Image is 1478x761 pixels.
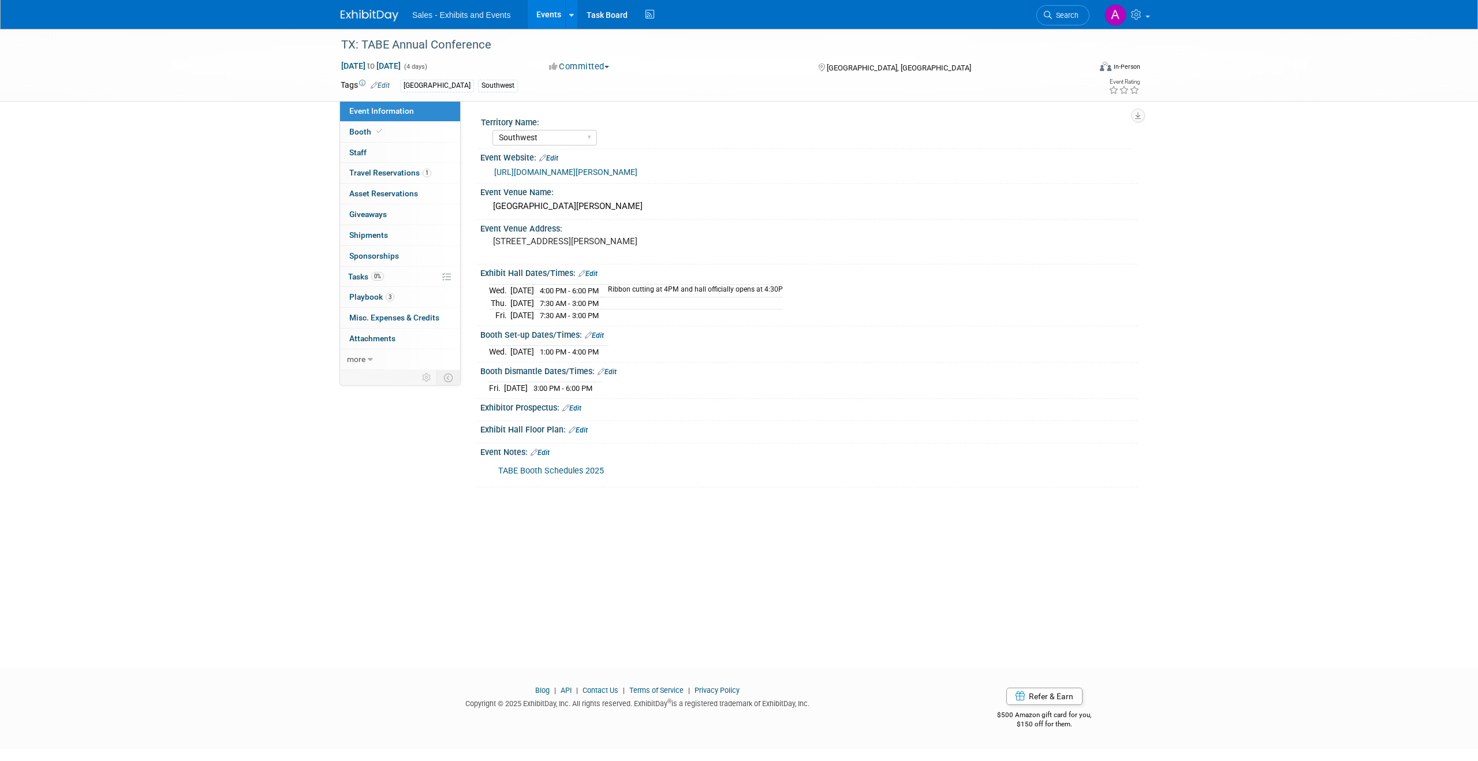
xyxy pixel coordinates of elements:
i: Booth reservation complete [376,128,382,135]
span: | [685,686,693,695]
td: Fri. [489,309,510,322]
div: In-Person [1113,62,1140,71]
img: ExhibitDay [341,10,398,21]
pre: [STREET_ADDRESS][PERSON_NAME] [493,236,741,247]
td: [DATE] [510,346,534,358]
span: Giveaways [349,210,387,219]
span: [GEOGRAPHIC_DATA], [GEOGRAPHIC_DATA] [827,64,971,72]
span: Misc. Expenses & Credits [349,313,439,322]
a: Tasks0% [340,267,460,287]
a: Playbook3 [340,287,460,307]
span: to [365,61,376,70]
img: Format-Inperson.png [1100,62,1111,71]
span: 1:00 PM - 4:00 PM [540,348,599,356]
a: Edit [598,368,617,376]
span: | [551,686,559,695]
a: Misc. Expenses & Credits [340,308,460,328]
div: Event Venue Name: [480,184,1137,198]
span: 1 [423,169,431,177]
a: Edit [371,81,390,89]
span: 0% [371,272,384,281]
span: | [573,686,581,695]
div: [GEOGRAPHIC_DATA] [400,80,474,92]
div: Event Notes: [480,443,1137,458]
td: Wed. [489,284,510,297]
td: Ribbon cutting at 4PM and hall officially opens at 4:30P [601,284,783,297]
span: Shipments [349,230,388,240]
span: Asset Reservations [349,189,418,198]
div: Event Format [1021,60,1140,77]
span: Playbook [349,292,394,301]
div: Exhibit Hall Dates/Times: [480,264,1137,279]
a: more [340,349,460,370]
td: Wed. [489,346,510,358]
span: 3 [386,293,394,301]
a: Staff [340,143,460,163]
a: API [561,686,572,695]
span: Attachments [349,334,395,343]
div: [GEOGRAPHIC_DATA][PERSON_NAME] [489,197,1129,215]
span: Tasks [348,272,384,281]
td: Thu. [489,297,510,309]
td: Tags [341,79,390,92]
a: Booth [340,122,460,142]
button: Committed [545,61,614,73]
div: Booth Dismantle Dates/Times: [480,363,1137,378]
span: more [347,355,365,364]
a: Shipments [340,225,460,245]
td: [DATE] [510,309,534,322]
a: Refer & Earn [1006,688,1083,705]
td: [DATE] [504,382,528,394]
a: Terms of Service [629,686,684,695]
a: Contact Us [583,686,618,695]
a: Giveaways [340,204,460,225]
a: Edit [539,154,558,162]
div: Exhibitor Prospectus: [480,399,1137,414]
span: 7:30 AM - 3:00 PM [540,299,599,308]
div: Booth Set-up Dates/Times: [480,326,1137,341]
span: 7:30 AM - 3:00 PM [540,311,599,320]
a: Blog [535,686,550,695]
span: Staff [349,148,367,157]
span: Booth [349,127,385,136]
a: Travel Reservations1 [340,163,460,183]
a: Asset Reservations [340,184,460,204]
a: TABE Booth Schedules 2025 [498,466,604,476]
div: TX: TABE Annual Conference [337,35,1072,55]
div: Territory Name: [481,114,1132,128]
a: Edit [585,331,604,340]
a: Edit [569,426,588,434]
span: 4:00 PM - 6:00 PM [540,286,599,295]
td: [DATE] [510,297,534,309]
div: Event Website: [480,149,1137,164]
div: Event Rating [1108,79,1140,85]
div: Southwest [478,80,518,92]
span: Sales - Exhibits and Events [412,10,510,20]
div: $500 Amazon gift card for you, [951,703,1138,729]
span: | [620,686,628,695]
a: Edit [531,449,550,457]
td: Fri. [489,382,504,394]
span: Event Information [349,106,414,115]
span: (4 days) [403,63,427,70]
span: 3:00 PM - 6:00 PM [533,384,592,393]
a: [URL][DOMAIN_NAME][PERSON_NAME] [494,167,637,177]
td: Personalize Event Tab Strip [417,370,437,385]
a: Privacy Policy [695,686,740,695]
sup: ® [667,698,671,704]
div: $150 off for them. [951,719,1138,729]
div: Event Venue Address: [480,220,1137,234]
a: Search [1036,5,1089,25]
div: Copyright © 2025 ExhibitDay, Inc. All rights reserved. ExhibitDay is a registered trademark of Ex... [341,696,934,709]
div: Exhibit Hall Floor Plan: [480,421,1137,436]
a: Edit [578,270,598,278]
span: [DATE] [DATE] [341,61,401,71]
td: [DATE] [510,284,534,297]
img: Albert Martinez [1104,4,1126,26]
span: Travel Reservations [349,168,431,177]
span: Search [1052,11,1078,20]
a: Edit [562,404,581,412]
a: Event Information [340,101,460,121]
a: Attachments [340,329,460,349]
a: Sponsorships [340,246,460,266]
